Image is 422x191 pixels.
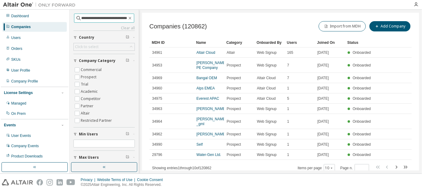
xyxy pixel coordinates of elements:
[11,144,39,148] div: Company Events
[353,107,371,111] span: Onboarded
[257,86,276,91] span: Altair Cloud
[11,154,43,159] div: Product Downloads
[317,119,329,124] span: [DATE]
[37,179,43,186] img: facebook.svg
[257,96,276,101] span: Altair Cloud
[317,76,329,80] span: [DATE]
[347,38,373,47] div: Status
[126,155,129,160] span: Clear filter
[287,63,289,68] span: 7
[11,14,29,18] div: Dashboard
[227,76,241,80] span: Prospect
[317,63,329,68] span: [DATE]
[73,26,135,31] a: Clear all
[152,96,162,101] span: 34975
[57,179,63,186] img: linkedin.svg
[81,102,95,110] label: Partner
[79,35,94,40] span: Country
[317,38,342,47] div: Joined On
[257,106,277,111] span: Web Signup
[287,119,289,124] span: 1
[73,54,135,67] button: Company Category
[287,76,289,80] span: 7
[11,46,22,51] div: Orders
[353,63,371,67] span: Onboarded
[196,117,226,126] a: [PERSON_NAME] _gml
[152,63,162,68] span: 34953
[369,21,411,31] button: Add Company
[257,119,277,124] span: Web Signup
[287,50,293,55] span: 165
[340,164,369,172] span: Page n.
[353,86,371,90] span: Onboarded
[325,166,333,170] button: 10
[227,142,241,147] span: Prospect
[81,110,91,117] label: Altair
[152,132,162,137] span: 34962
[319,21,366,31] button: Import from MDH
[73,128,135,141] button: Min Users
[287,142,289,147] span: 1
[287,96,289,101] span: 5
[81,73,98,81] label: Prospect
[97,177,137,182] div: Website Terms of Use
[227,50,235,55] span: Altair
[152,152,162,157] span: 29796
[227,63,241,68] span: Prospect
[317,86,329,91] span: [DATE]
[79,132,98,137] span: Min Users
[298,164,335,172] span: Items per page
[353,132,371,136] span: Onboarded
[287,152,289,157] span: 1
[73,151,135,164] button: Max Users
[353,96,371,101] span: Onboarded
[81,88,99,95] label: Academic
[287,106,289,111] span: 1
[137,177,166,182] div: Cookie Consent
[287,38,312,47] div: Users
[11,68,30,73] div: User Profile
[257,132,277,137] span: Web Signup
[353,142,371,147] span: Onboarded
[126,58,129,63] span: Clear filter
[317,142,329,147] span: [DATE]
[81,95,102,102] label: Competitor
[152,142,162,147] span: 34990
[257,76,276,80] span: Altair Cloud
[257,38,282,47] div: Onboarded By
[152,38,191,47] div: MDH ID
[11,133,31,138] div: User Events
[81,117,113,124] label: Restricted Partner
[353,153,371,157] span: Onboarded
[257,142,277,147] span: Web Signup
[2,179,33,186] img: altair_logo.svg
[152,166,211,170] span: Showing entries 1 through 10 of 120862
[227,119,241,124] span: Prospect
[196,38,222,47] div: Name
[152,50,162,55] span: 34961
[227,96,241,101] span: Prospect
[353,119,371,124] span: Onboarded
[227,132,241,137] span: Prospect
[4,90,33,95] div: License Settings
[79,155,99,160] span: Max Users
[47,179,53,186] img: instagram.svg
[4,123,16,128] div: Events
[257,63,277,68] span: Web Signup
[79,58,115,63] span: Company Category
[196,86,215,90] a: Alps EMEA
[257,152,277,157] span: Web Signup
[196,61,226,70] a: [PERSON_NAME] PE Company
[11,35,21,40] div: Users
[81,81,89,88] label: Trial
[287,86,289,91] span: 1
[226,38,252,47] div: Category
[81,177,97,182] div: Privacy
[317,50,329,55] span: [DATE]
[11,101,26,106] div: Managed
[257,50,277,55] span: Web Signup
[196,107,226,111] a: [PERSON_NAME]
[196,142,203,147] a: Self
[196,153,221,157] a: Water-Gen Ltd.
[227,86,241,91] span: Prospect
